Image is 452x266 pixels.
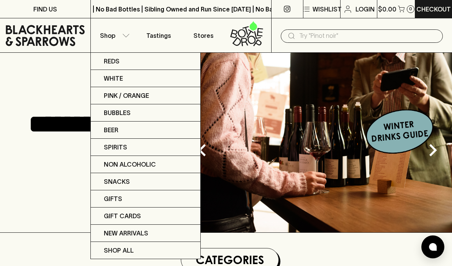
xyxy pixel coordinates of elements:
[104,143,127,152] p: Spirits
[104,194,122,203] p: Gifts
[104,108,131,117] p: Bubbles
[429,243,437,251] img: bubble-icon
[104,211,141,221] p: Gift Cards
[91,225,200,242] a: New Arrivals
[91,87,200,104] a: Pink / Orange
[91,53,200,70] a: Reds
[104,125,118,135] p: Beer
[104,177,130,186] p: Snacks
[104,74,123,83] p: White
[91,190,200,208] a: Gifts
[91,173,200,190] a: Snacks
[104,160,156,169] p: Non Alcoholic
[91,139,200,156] a: Spirits
[91,208,200,225] a: Gift Cards
[91,156,200,173] a: Non Alcoholic
[91,70,200,87] a: White
[104,91,149,100] p: Pink / Orange
[91,242,200,259] a: SHOP ALL
[104,246,134,255] p: SHOP ALL
[104,57,120,66] p: Reds
[104,229,148,238] p: New Arrivals
[91,104,200,122] a: Bubbles
[91,122,200,139] a: Beer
